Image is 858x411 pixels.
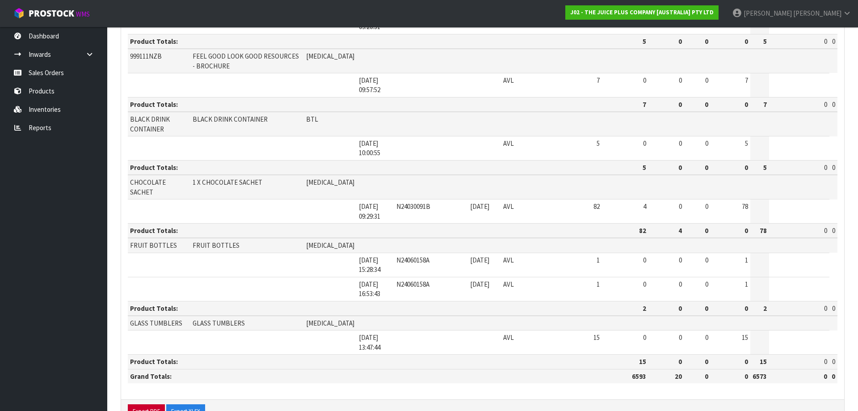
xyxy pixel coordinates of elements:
[745,76,748,85] span: 7
[570,8,714,16] strong: J02 - THE JUICE PLUS COMPANY [AUSTRALIA] PTY LTD
[705,304,708,313] strong: 0
[824,100,827,109] span: 0
[359,256,380,274] span: [DATE] 15:28:34
[824,163,827,172] span: 0
[744,37,748,46] strong: 0
[193,115,268,123] span: BLACK DRINK CONTAINER
[130,226,178,235] strong: Product Totals:
[306,319,354,327] span: [MEDICAL_DATA]
[643,333,646,342] span: 0
[832,304,835,313] span: 0
[742,202,748,211] span: 78
[359,333,380,351] span: [DATE] 13:47:44
[705,333,708,342] span: 0
[760,357,767,366] strong: 15
[744,372,748,381] strong: 0
[503,280,514,288] span: AVL
[130,163,178,172] strong: Product Totals:
[193,319,245,327] span: GLASS TUMBLERS
[643,280,646,288] span: 0
[705,256,708,264] span: 0
[130,52,162,60] span: 999111NZB
[760,226,767,235] strong: 78
[832,100,835,109] span: 0
[793,9,841,17] span: [PERSON_NAME]
[763,100,767,109] strong: 7
[678,304,682,313] strong: 0
[679,256,682,264] span: 0
[832,372,835,381] strong: 0
[130,241,177,250] span: FRUIT BOTTLES
[832,226,835,235] span: 0
[745,139,748,148] span: 5
[359,202,380,220] span: [DATE] 09:29:31
[643,100,646,109] strong: 7
[639,226,646,235] strong: 82
[824,226,827,235] span: 0
[503,139,514,148] span: AVL
[130,178,166,196] span: CHOCOLATE SACHET
[705,163,708,172] strong: 0
[705,372,708,381] strong: 0
[193,241,240,250] span: FRUIT BOTTLES
[679,333,682,342] span: 0
[643,139,646,148] span: 0
[306,115,318,123] span: BTL
[745,256,748,264] span: 1
[193,178,262,186] span: 1 X CHOCOLATE SACHET
[130,357,178,366] strong: Product Totals:
[744,9,792,17] span: [PERSON_NAME]
[597,256,600,264] span: 1
[675,372,682,381] strong: 20
[744,357,748,366] strong: 0
[705,226,708,235] strong: 0
[593,333,600,342] span: 15
[503,256,514,264] span: AVL
[705,139,708,148] span: 0
[745,280,748,288] span: 1
[306,52,354,60] span: [MEDICAL_DATA]
[470,256,489,264] span: [DATE]
[744,304,748,313] strong: 0
[753,372,767,381] strong: 6573
[13,8,25,19] img: cube-alt.png
[679,76,682,85] span: 0
[632,372,646,381] strong: 6593
[763,304,767,313] strong: 2
[639,357,646,366] strong: 15
[705,76,708,85] span: 0
[763,163,767,172] strong: 5
[130,100,178,109] strong: Product Totals:
[359,139,380,157] span: [DATE] 10:00:55
[643,202,646,211] span: 4
[503,202,514,211] span: AVL
[130,304,178,313] strong: Product Totals:
[824,357,827,366] span: 0
[744,226,748,235] strong: 0
[763,37,767,46] strong: 5
[306,178,354,186] span: [MEDICAL_DATA]
[678,37,682,46] strong: 0
[29,8,74,19] span: ProStock
[597,280,600,288] span: 1
[824,304,827,313] span: 0
[679,139,682,148] span: 0
[705,357,708,366] strong: 0
[832,163,835,172] span: 0
[396,256,429,264] span: N24060158A
[678,357,682,366] strong: 0
[643,163,646,172] strong: 5
[643,76,646,85] span: 0
[832,357,835,366] span: 0
[679,202,682,211] span: 0
[130,372,172,381] strong: Grand Totals:
[824,372,827,381] strong: 0
[470,280,489,288] span: [DATE]
[679,280,682,288] span: 0
[359,280,380,298] span: [DATE] 16:53:43
[678,163,682,172] strong: 0
[597,139,600,148] span: 5
[824,37,827,46] span: 0
[593,202,600,211] span: 82
[76,10,90,18] small: WMS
